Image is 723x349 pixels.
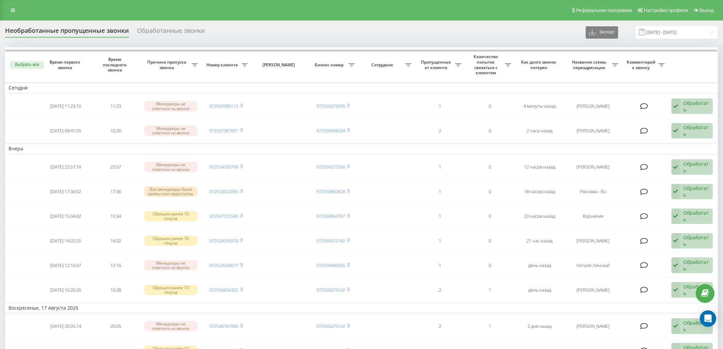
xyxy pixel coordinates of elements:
[683,259,709,272] div: Обработать
[564,180,622,203] td: Реклама - RU
[96,57,135,73] span: Время последнего звонка
[209,323,238,329] a: 972546767960
[312,62,349,68] span: Бизнес номер
[520,59,559,70] span: Как долго звонок потерян
[683,234,709,247] div: Обработать
[91,314,140,338] td: 20:05
[316,287,345,293] a: 972555073142
[515,156,564,179] td: 12 часов назад
[144,260,198,270] div: Менеджеры не ответили на звонок
[415,204,465,228] td: 1
[41,314,91,338] td: [DATE] 20:05:14
[415,180,465,203] td: 1
[144,162,198,172] div: Менеджеры не ответили на звонок
[91,254,140,277] td: 12:16
[316,188,345,194] a: 972559662626
[144,125,198,136] div: Менеджеры не ответили на звонок
[683,161,709,174] div: Обработать
[465,180,515,203] td: 0
[316,164,345,170] a: 972555077556
[468,54,505,75] span: Количество попыток связаться с клиентом
[91,180,140,203] td: 17:36
[41,254,91,277] td: [DATE] 12:16:07
[515,314,564,338] td: 2 дня назад
[209,188,238,194] a: 972533032955
[205,62,242,68] span: Номер клиента
[316,262,345,268] a: 972559460005
[209,262,238,268] a: 972524344077
[144,285,198,295] div: Сброшен ранее 10 секунд
[700,310,716,327] div: Open Intercom Messenger
[515,119,564,143] td: 2 часа назад
[144,101,198,111] div: Менеджеры не ответили на звонок
[91,204,140,228] td: 15:34
[515,229,564,252] td: 21 час назад
[137,27,205,38] div: Обработанные звонки
[625,59,658,70] span: Комментарий к звонку
[644,8,688,13] span: Настройки профиля
[465,119,515,143] td: 0
[415,119,465,143] td: 2
[144,186,198,197] div: Все менеджеры были заняты или недоступны
[418,59,455,70] span: Пропущенных от клиента
[41,204,91,228] td: [DATE] 15:34:42
[568,59,612,70] span: Название схемы переадресации
[683,100,709,113] div: Обработать
[5,144,718,154] td: Вчера
[316,323,345,329] a: 972555073142
[465,204,515,228] td: 0
[144,236,198,246] div: Сброшен ранее 10 секунд
[515,278,564,301] td: день назад
[10,61,44,69] button: Выбрать все
[91,278,140,301] td: 10:28
[576,8,632,13] span: Реферальная программа
[144,321,198,331] div: Менеджеры не ответили на звонок
[209,287,238,293] a: 972506656352
[515,95,564,118] td: 4 минуты назад
[91,95,140,118] td: 11:23
[316,103,345,109] a: 972555073095
[209,127,238,134] a: 972507387051
[361,62,406,68] span: Сотрудник
[209,164,238,170] a: 972524700799
[465,314,515,338] td: 1
[41,180,91,203] td: [DATE] 17:36:52
[209,103,238,109] a: 972559585115
[5,303,718,313] td: Воскресенье, 17 Августа 2025
[515,204,564,228] td: 20 часов назад
[683,124,709,137] div: Обработать
[91,156,140,179] td: 22:57
[144,211,198,221] div: Сброшен ранее 10 секунд
[316,213,345,219] a: 972559664767
[46,59,85,70] span: Время первого звонка
[683,283,709,296] div: Обработать
[683,320,709,333] div: Обработать
[564,156,622,179] td: [PERSON_NAME]
[316,238,345,244] a: 972555073142
[5,27,129,38] div: Необработанные пропущенные звонки
[515,254,564,277] td: день назад
[91,229,140,252] td: 14:02
[564,119,622,143] td: [PERSON_NAME]
[257,62,302,68] span: [PERSON_NAME]
[465,254,515,277] td: 0
[41,229,91,252] td: [DATE] 14:02:25
[5,83,718,93] td: Сегодня
[41,278,91,301] td: [DATE] 10:20:26
[515,180,564,203] td: 18 часов назад
[564,254,622,277] td: Натали Личный
[144,59,191,70] span: Причина пропуска звонка
[564,314,622,338] td: [PERSON_NAME]
[316,127,345,134] a: 972559398204
[209,238,238,244] a: 972534295918
[41,95,91,118] td: [DATE] 11:23:10
[586,26,618,39] button: Экспорт
[465,95,515,118] td: 0
[465,229,515,252] td: 0
[91,119,140,143] td: 10:26
[209,213,238,219] a: 972557722540
[41,156,91,179] td: [DATE] 22:57:19
[415,229,465,252] td: 1
[41,119,91,143] td: [DATE] 09:41:05
[465,278,515,301] td: 1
